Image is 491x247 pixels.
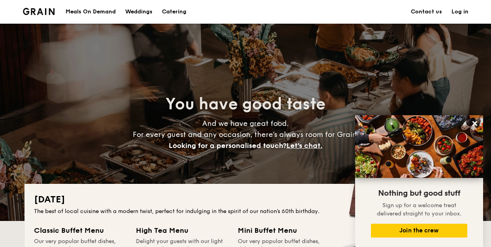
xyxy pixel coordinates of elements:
[23,8,55,15] a: Logotype
[136,225,228,236] div: High Tea Menu
[169,141,286,150] span: Looking for a personalised touch?
[34,225,126,236] div: Classic Buffet Menu
[378,189,460,198] span: Nothing but good stuff
[23,8,55,15] img: Grain
[371,224,467,238] button: Join the crew
[377,202,461,217] span: Sign up for a welcome treat delivered straight to your inbox.
[286,141,322,150] span: Let's chat.
[355,115,483,178] img: DSC07876-Edit02-Large.jpeg
[133,119,359,150] span: And we have great food. For every guest and any occasion, there’s always room for Grain.
[468,117,481,130] button: Close
[34,193,457,206] h2: [DATE]
[34,208,457,215] div: The best of local cuisine with a modern twist, perfect for indulging in the spirit of our nation’...
[238,225,330,236] div: Mini Buffet Menu
[166,95,325,114] span: You have good taste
